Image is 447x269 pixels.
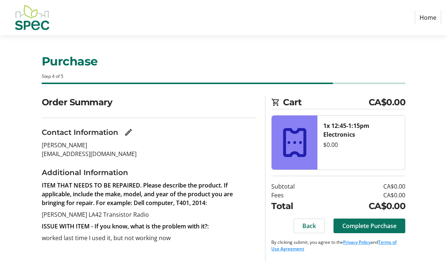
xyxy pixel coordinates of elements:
[271,200,323,213] td: Total
[415,11,441,24] a: Home
[302,221,316,230] span: Back
[271,182,323,191] td: Subtotal
[42,210,257,219] p: [PERSON_NAME] LA42 Transistor Radio
[283,96,369,109] span: Cart
[369,96,406,109] span: CA$0.00
[6,3,58,32] img: SPEC's Logo
[342,221,396,230] span: Complete Purchase
[271,239,396,252] a: Terms of Use Agreement
[121,125,136,140] button: Edit Contact Information
[42,222,209,230] strong: ISSUE WITH ITEM - If you know, what is the problem with it?:
[42,127,118,138] h3: Contact Information
[324,191,406,200] td: CA$0.00
[42,167,257,178] h3: Additional Information
[323,140,399,149] div: $0.00
[42,53,406,70] h1: Purchase
[42,141,257,149] p: [PERSON_NAME]
[323,122,369,139] strong: 1x 12:45-1:15pm Electronics
[42,234,257,242] p: worked last time I used it, but not working now
[42,149,257,158] p: [EMAIL_ADDRESS][DOMAIN_NAME]
[343,239,370,245] a: Privacy Policy
[324,182,406,191] td: CA$0.00
[324,200,406,213] td: CA$0.00
[42,73,406,80] div: Step 4 of 5
[271,239,405,252] p: By clicking submit, you agree to the and
[334,219,405,233] button: Complete Purchase
[42,181,233,207] strong: ITEM THAT NEEDS TO BE REPAIRED. Please describe the product. If applicable, include the make, mod...
[271,191,323,200] td: Fees
[42,96,257,109] h2: Order Summary
[294,219,325,233] button: Back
